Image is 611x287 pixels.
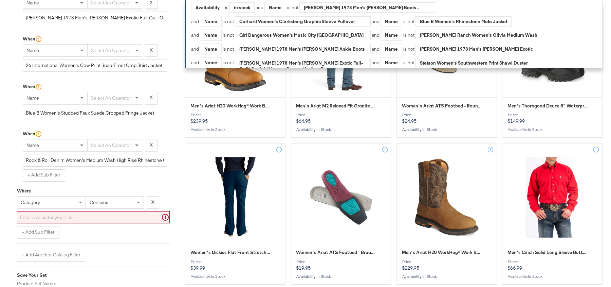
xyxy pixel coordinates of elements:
div: When [23,131,35,137]
div: Select an operator. [88,45,142,56]
div: is not [222,46,235,52]
input: Enter a value for your filter [23,107,167,119]
span: Women's Ariat ATS Footbed - Round Toe [402,103,483,109]
span: Women's Dickies Flat Front Stretch Twill Pants [190,249,271,256]
div: Availability : [507,127,597,132]
strong: X [150,142,153,148]
div: and [372,57,532,68]
span: Men's Cinch Solid Long Sleeve Button-Down Western Shirt [507,249,588,256]
div: Name [200,30,221,40]
button: X [145,44,158,56]
div: and [191,44,371,55]
div: Availability : [190,274,280,279]
div: is [224,4,229,11]
input: Enter a value for your filter [23,59,167,72]
div: Availability : [296,127,386,132]
p: $24.95 [402,113,492,124]
div: Availability [191,2,224,13]
p: $19.95 [296,259,386,271]
div: Name [381,16,402,27]
p: $66.99 [507,259,597,271]
input: Enter a value for your filter [17,211,170,224]
div: Name [381,30,402,40]
button: + Add Another Catalog Filter [17,249,85,261]
span: Men's Ariat M2 Relaxed Fit Granite Bootcut Jeans [296,103,377,109]
div: Blue B Women's Rhinestone Moto Jacket [416,16,511,27]
span: in stock [211,127,225,132]
div: Name [200,44,221,54]
button: X [145,139,158,151]
div: [PERSON_NAME] 1978 Men's [PERSON_NAME] Boots - Medium Toe [300,2,435,13]
span: in stock [422,127,437,132]
button: + Add Sub Filter [17,226,59,238]
span: in stock [316,274,331,279]
div: [PERSON_NAME] 1978 Men's [PERSON_NAME] Exotic Caiman Belly Western Boots - Medium Toe [416,44,551,54]
div: Select an operator. [88,139,142,151]
div: and [372,30,551,41]
span: in stock [316,127,331,132]
div: is not [402,32,415,38]
div: Availability : [402,274,492,279]
div: Price: [190,259,280,264]
div: Price: [296,259,386,264]
span: name [26,95,39,101]
div: When [23,83,35,90]
div: Select an operator. [88,92,142,104]
div: [PERSON_NAME] 1978 Men's [PERSON_NAME] Ankle Boots - Medium Toe [235,44,370,54]
strong: X [151,199,154,205]
div: Name [381,44,402,54]
strong: X [150,94,153,101]
div: and [191,16,371,27]
span: in stock [211,274,225,279]
div: Availability : [507,274,597,279]
div: Price: [190,113,280,117]
div: is not [222,60,235,66]
div: Carhartt Women's Clarksburg Graphic Sleeve Pullover Sweatshirt [235,16,370,27]
div: is not [222,18,235,25]
div: Availability : [296,274,386,279]
span: name [26,47,39,53]
p: $149.99 [507,113,597,124]
div: Price: [296,113,386,117]
div: Name [200,57,221,68]
div: Stetson Women's Southwestern Print Shawl Duster [416,58,532,68]
div: Price: [507,259,597,264]
span: category [21,199,40,205]
div: and [191,57,371,68]
button: X [147,196,159,208]
input: Enter a value for your filter [23,154,167,167]
div: Name [200,16,221,27]
span: Men's Ariat H20 WorkHog® Work Boots - Composite Toe [190,103,271,109]
p: $229.95 [402,259,492,271]
div: Availability : [402,127,492,132]
button: X [145,92,158,104]
div: and [372,16,512,27]
div: is not [402,18,415,25]
label: Product Set Name: [17,281,170,287]
span: contains [90,199,108,205]
span: in stock [422,274,437,279]
div: When [23,36,35,42]
div: Save Your Set [17,272,170,278]
span: Men's Ariat H20 WorkHog® Work Boots - Soft Toe [402,249,483,256]
p: $64.95 [296,113,386,124]
div: [PERSON_NAME] 1978 Men's [PERSON_NAME] Exotic Full-Quill Ostrich Western Boots - Medium Toe [235,58,370,68]
div: Price: [402,113,492,117]
button: + Add Sub Filter [23,169,65,182]
div: Girl Dangerous Women's Music City [GEOGRAPHIC_DATA] Relaxed Graphic Tee [235,30,370,40]
div: and [256,2,435,13]
div: [PERSON_NAME] Ranch Women's Olivia Medium Wash High Rise Wide Leg Jeans [416,30,551,40]
div: Price: [507,113,597,117]
span: name [26,142,39,148]
div: and [191,30,371,41]
div: is not [286,4,299,11]
div: is not [402,46,415,52]
div: Price: [402,259,492,264]
div: Name [381,57,402,68]
span: Men's Thorogood Deuce 8" Waterproof Side Zip Work Boots [507,103,588,109]
strong: X [150,47,153,53]
p: $239.95 [190,113,280,124]
input: Enter a value for your filter [23,12,167,24]
span: in stock [528,127,542,132]
div: Where [17,188,31,194]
